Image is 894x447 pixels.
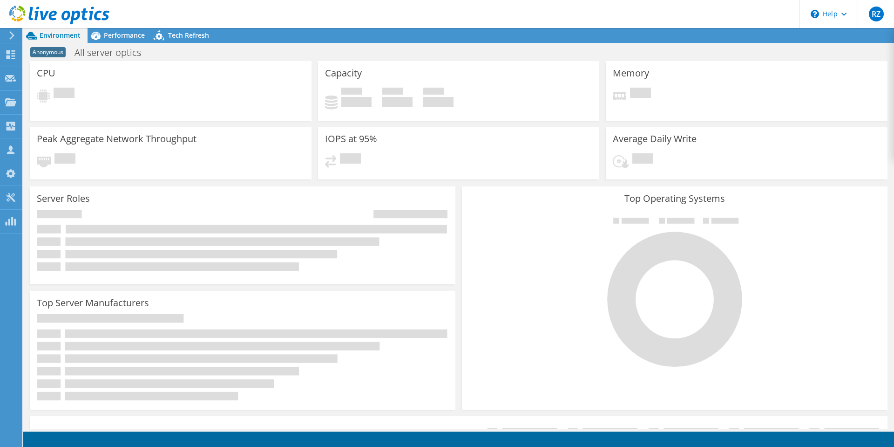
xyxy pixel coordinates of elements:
[104,31,145,40] span: Performance
[630,88,651,100] span: Pending
[632,153,653,166] span: Pending
[325,68,362,78] h3: Capacity
[869,7,884,21] span: RZ
[325,134,377,144] h3: IOPS at 95%
[613,134,697,144] h3: Average Daily Write
[341,97,372,107] h4: 0 GiB
[37,193,90,204] h3: Server Roles
[40,31,81,40] span: Environment
[54,88,74,100] span: Pending
[30,47,66,57] span: Anonymous
[423,97,454,107] h4: 0 GiB
[382,97,413,107] h4: 0 GiB
[54,153,75,166] span: Pending
[37,68,55,78] h3: CPU
[423,88,444,97] span: Total
[37,134,196,144] h3: Peak Aggregate Network Throughput
[37,298,149,308] h3: Top Server Manufacturers
[168,31,209,40] span: Tech Refresh
[469,193,880,204] h3: Top Operating Systems
[70,48,156,58] h1: All server optics
[811,10,819,18] svg: \n
[382,88,403,97] span: Free
[341,88,362,97] span: Used
[340,153,361,166] span: Pending
[613,68,649,78] h3: Memory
